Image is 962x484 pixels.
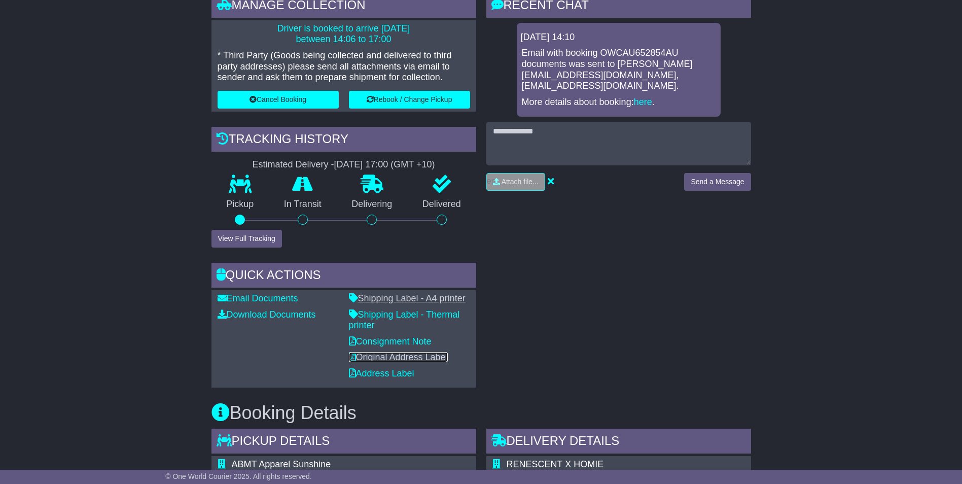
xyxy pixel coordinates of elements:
a: Consignment Note [349,336,432,347]
button: View Full Tracking [211,230,282,248]
span: ABMT Apparel Sunshine [232,459,331,469]
a: Shipping Label - A4 printer [349,293,466,303]
a: Original Address Label [349,352,448,362]
div: [DATE] 17:00 (GMT +10) [334,159,435,170]
button: Rebook / Change Pickup [349,91,470,109]
div: Delivery Details [486,429,751,456]
div: Tracking history [211,127,476,154]
a: Email Documents [218,293,298,303]
p: Delivered [407,199,476,210]
div: Pickup Details [211,429,476,456]
div: Quick Actions [211,263,476,290]
a: here [634,97,652,107]
span: © One World Courier 2025. All rights reserved. [165,472,312,480]
button: Cancel Booking [218,91,339,109]
p: * Third Party (Goods being collected and delivered to third party addresses) please send all atta... [218,50,470,83]
a: Download Documents [218,309,316,320]
div: Estimated Delivery - [211,159,476,170]
p: More details about booking: . [522,97,716,108]
p: Email with booking OWCAU652854AU documents was sent to [PERSON_NAME][EMAIL_ADDRESS][DOMAIN_NAME],... [522,48,716,91]
p: Driver is booked to arrive [DATE] between 14:06 to 17:00 [218,23,470,45]
a: Shipping Label - Thermal printer [349,309,460,331]
h3: Booking Details [211,403,751,423]
span: RENESCENT X HOMIE [507,459,604,469]
p: Delivering [337,199,408,210]
p: Pickup [211,199,269,210]
button: Send a Message [684,173,751,191]
a: Address Label [349,368,414,378]
p: In Transit [269,199,337,210]
div: [DATE] 14:10 [521,32,717,43]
